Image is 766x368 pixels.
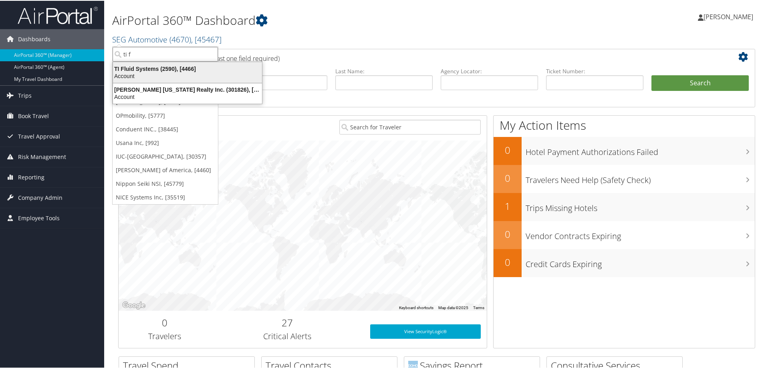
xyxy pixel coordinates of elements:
[526,198,755,213] h3: Trips Missing Hotels
[438,305,468,309] span: Map data ©2025
[494,255,522,268] h2: 0
[125,330,205,341] h3: Travelers
[441,66,538,74] label: Agency Locator:
[121,300,147,310] a: Open this area in Google Maps (opens a new window)
[370,324,481,338] a: View SecurityLogic®
[108,85,267,93] div: [PERSON_NAME] [US_STATE] Realty Inc. (301826), [43513]
[203,53,280,62] span: (at least one field required)
[113,176,218,190] a: Nippon Seiki NSI, [45779]
[526,170,755,185] h3: Travelers Need Help (Safety Check)
[18,146,66,166] span: Risk Management
[494,171,522,184] h2: 0
[494,136,755,164] a: 0Hotel Payment Authorizations Failed
[494,248,755,276] a: 0Credit Cards Expiring
[335,66,433,74] label: Last Name:
[191,33,222,44] span: , [ 45467 ]
[112,33,222,44] a: SEG Automotive
[18,85,32,105] span: Trips
[18,126,60,146] span: Travel Approval
[698,4,761,28] a: [PERSON_NAME]
[399,304,433,310] button: Keyboard shortcuts
[18,187,62,207] span: Company Admin
[108,93,267,100] div: Account
[113,122,218,135] a: Conduent INC., [38445]
[339,119,481,134] input: Search for Traveler
[113,46,218,61] input: Search Accounts
[18,28,50,48] span: Dashboards
[494,227,522,240] h2: 0
[121,300,147,310] img: Google
[108,72,267,79] div: Account
[473,305,484,309] a: Terms (opens in new tab)
[526,254,755,269] h3: Credit Cards Expiring
[169,33,191,44] span: ( 4670 )
[494,199,522,212] h2: 1
[112,11,545,28] h1: AirPortal 360™ Dashboard
[494,116,755,133] h1: My Action Items
[18,5,98,24] img: airportal-logo.png
[546,66,643,74] label: Ticket Number:
[18,207,60,227] span: Employee Tools
[217,315,358,329] h2: 27
[230,66,327,74] label: First Name:
[494,143,522,156] h2: 0
[125,50,696,63] h2: Airtinerary Lookup
[113,108,218,122] a: OPmobility, [5777]
[113,135,218,149] a: Usana Inc, [992]
[494,164,755,192] a: 0Travelers Need Help (Safety Check)
[494,192,755,220] a: 1Trips Missing Hotels
[18,167,44,187] span: Reporting
[526,226,755,241] h3: Vendor Contracts Expiring
[526,142,755,157] h3: Hotel Payment Authorizations Failed
[108,64,267,72] div: TI Fluid Systems (2590), [4466]
[704,12,753,20] span: [PERSON_NAME]
[113,190,218,203] a: NICE Systems Inc, [35519]
[651,74,749,90] button: Search
[113,163,218,176] a: [PERSON_NAME] of America, [4460]
[18,105,49,125] span: Book Travel
[217,330,358,341] h3: Critical Alerts
[113,149,218,163] a: IUC-[GEOGRAPHIC_DATA], [30357]
[125,315,205,329] h2: 0
[494,220,755,248] a: 0Vendor Contracts Expiring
